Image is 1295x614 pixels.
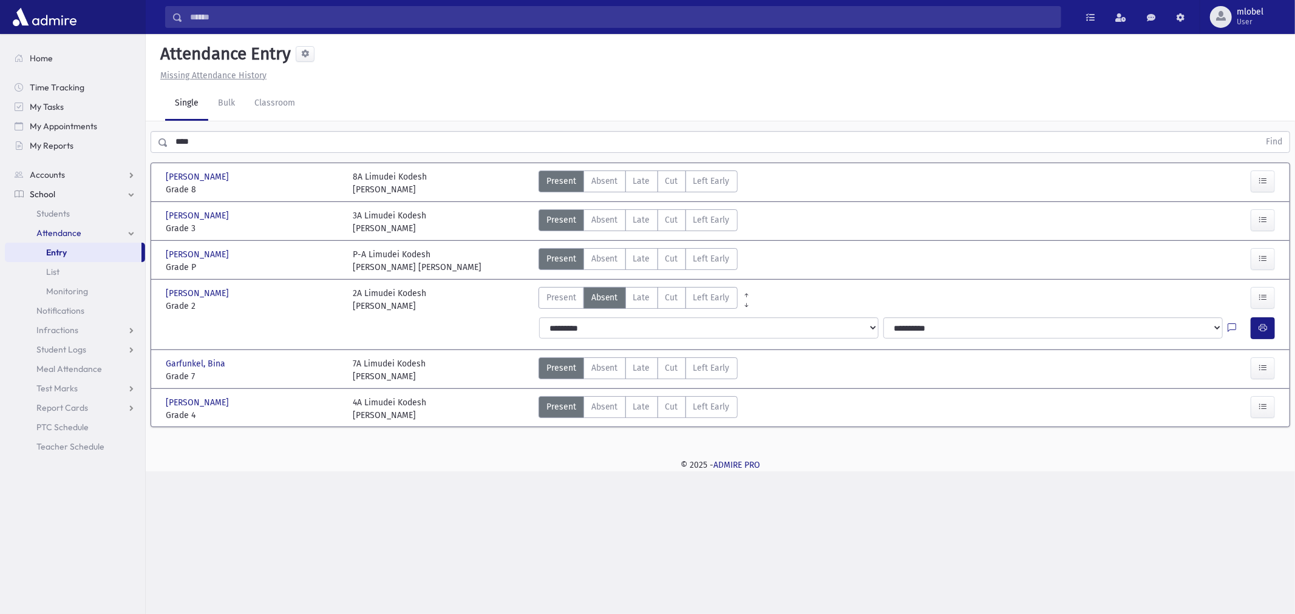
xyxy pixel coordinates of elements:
[46,247,67,258] span: Entry
[353,357,426,383] div: 7A Limudei Kodesh [PERSON_NAME]
[5,78,145,97] a: Time Tracking
[36,344,86,355] span: Student Logs
[166,222,341,235] span: Grade 3
[208,87,245,121] a: Bulk
[36,305,84,316] span: Notifications
[665,400,678,413] span: Cut
[5,165,145,184] a: Accounts
[5,223,145,243] a: Attendance
[693,252,730,265] span: Left Early
[5,116,145,136] a: My Appointments
[165,459,1276,471] div: © 2025 -
[5,437,145,456] a: Teacher Schedule
[30,140,73,151] span: My Reports
[539,209,738,235] div: AttTypes
[591,175,618,187] span: Absent
[5,398,145,417] a: Report Cards
[633,252,650,265] span: Late
[30,53,53,64] span: Home
[539,287,738,312] div: AttTypes
[546,291,576,304] span: Present
[546,400,576,413] span: Present
[30,189,55,200] span: School
[245,87,305,121] a: Classroom
[46,266,59,277] span: List
[353,170,427,196] div: 8A Limudei Kodesh [PERSON_NAME]
[5,301,145,320] a: Notifications
[5,417,145,437] a: PTC Schedule
[539,248,738,274] div: AttTypes
[353,209,426,235] div: 3A Limudei Kodesh [PERSON_NAME]
[166,183,341,196] span: Grade 8
[5,136,145,155] a: My Reports
[5,340,145,359] a: Student Logs
[166,209,231,222] span: [PERSON_NAME]
[36,383,78,394] span: Test Marks
[1259,132,1290,152] button: Find
[591,252,618,265] span: Absent
[165,87,208,121] a: Single
[166,248,231,261] span: [PERSON_NAME]
[5,243,141,262] a: Entry
[166,357,228,370] span: Garfunkel, Bina
[36,441,104,452] span: Teacher Schedule
[693,291,730,304] span: Left Early
[353,287,426,312] div: 2A Limudei Kodesh [PERSON_NAME]
[5,262,145,282] a: List
[665,214,678,226] span: Cut
[539,396,738,422] div: AttTypes
[36,325,78,336] span: Infractions
[5,49,145,68] a: Home
[591,362,618,374] span: Absent
[633,175,650,187] span: Late
[633,291,650,304] span: Late
[5,184,145,204] a: School
[5,379,145,398] a: Test Marks
[36,422,89,433] span: PTC Schedule
[693,400,730,413] span: Left Early
[1237,17,1263,27] span: User
[665,175,678,187] span: Cut
[166,396,231,409] span: [PERSON_NAME]
[5,320,145,340] a: Infractions
[30,169,65,180] span: Accounts
[591,400,618,413] span: Absent
[546,175,576,187] span: Present
[30,121,97,132] span: My Appointments
[166,170,231,183] span: [PERSON_NAME]
[665,291,678,304] span: Cut
[633,214,650,226] span: Late
[46,286,88,297] span: Monitoring
[353,396,426,422] div: 4A Limudei Kodesh [PERSON_NAME]
[693,175,730,187] span: Left Early
[160,70,267,81] u: Missing Attendance History
[693,214,730,226] span: Left Early
[591,291,618,304] span: Absent
[30,82,84,93] span: Time Tracking
[665,362,678,374] span: Cut
[353,248,481,274] div: P-A Limudei Kodesh [PERSON_NAME] [PERSON_NAME]
[36,363,102,374] span: Meal Attendance
[5,359,145,379] a: Meal Attendance
[36,208,70,219] span: Students
[166,261,341,274] span: Grade P
[155,70,267,81] a: Missing Attendance History
[36,402,88,413] span: Report Cards
[539,170,738,196] div: AttTypes
[546,252,576,265] span: Present
[1237,7,1263,17] span: mlobel
[633,400,650,413] span: Late
[5,97,145,116] a: My Tasks
[36,228,81,238] span: Attendance
[591,214,618,226] span: Absent
[539,357,738,383] div: AttTypes
[713,460,760,470] a: ADMIRE PRO
[546,214,576,226] span: Present
[166,370,341,383] span: Grade 7
[30,101,64,112] span: My Tasks
[10,5,80,29] img: AdmirePro
[5,282,145,301] a: Monitoring
[166,300,341,312] span: Grade 2
[166,287,231,300] span: [PERSON_NAME]
[155,44,291,64] h5: Attendance Entry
